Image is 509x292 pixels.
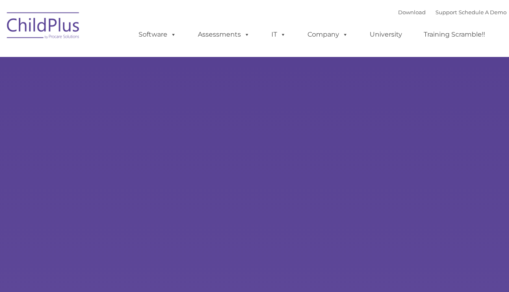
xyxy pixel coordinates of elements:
[299,26,356,43] a: Company
[459,9,507,15] a: Schedule A Demo
[3,7,84,47] img: ChildPlus by Procare Solutions
[263,26,294,43] a: IT
[130,26,184,43] a: Software
[398,9,426,15] a: Download
[398,9,507,15] font: |
[416,26,493,43] a: Training Scramble!!
[435,9,457,15] a: Support
[362,26,410,43] a: University
[190,26,258,43] a: Assessments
